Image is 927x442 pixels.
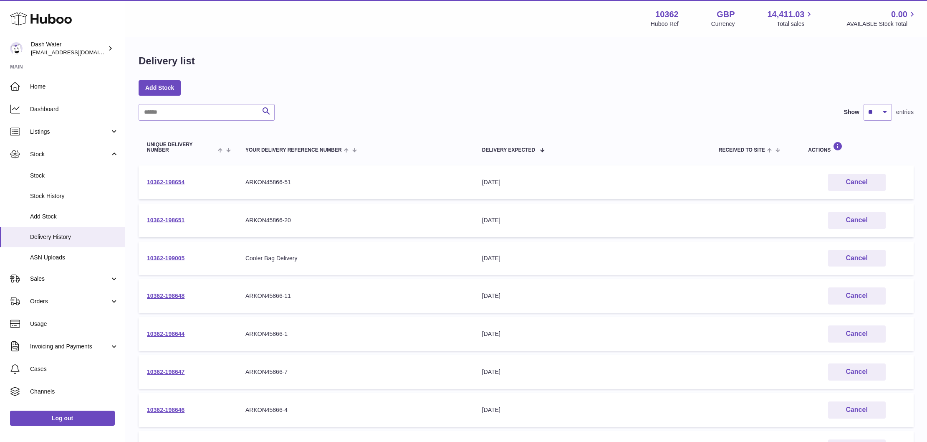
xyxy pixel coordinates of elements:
div: [DATE] [482,254,702,262]
a: 10362-198651 [147,217,184,224]
a: 10362-199005 [147,255,184,262]
span: Orders [30,297,110,305]
strong: 10362 [655,9,679,20]
span: Home [30,83,119,91]
div: ARKON45866-11 [245,292,465,300]
span: Dashboard [30,105,119,113]
a: 10362-198647 [147,368,184,375]
span: Delivery History [30,233,119,241]
span: Cases [30,365,119,373]
div: Currency [711,20,735,28]
div: [DATE] [482,406,702,414]
a: 0.00 AVAILABLE Stock Total [846,9,917,28]
span: Your Delivery Reference Number [245,147,342,153]
button: Cancel [828,363,886,381]
button: Cancel [828,212,886,229]
span: Total sales [777,20,814,28]
button: Cancel [828,174,886,191]
span: entries [896,108,914,116]
span: [EMAIL_ADDRESS][DOMAIN_NAME] [31,49,123,56]
div: [DATE] [482,330,702,338]
span: Stock [30,172,119,180]
div: Dash Water [31,41,106,56]
button: Cancel [828,325,886,343]
span: Stock History [30,192,119,200]
span: Received to Site [719,147,765,153]
span: Usage [30,320,119,328]
label: Show [844,108,859,116]
span: Stock [30,150,110,158]
span: Add Stock [30,213,119,221]
span: 0.00 [891,9,907,20]
a: 10362-198654 [147,179,184,185]
div: [DATE] [482,178,702,186]
div: [DATE] [482,292,702,300]
button: Cancel [828,401,886,419]
a: 10362-198644 [147,330,184,337]
div: [DATE] [482,216,702,224]
span: AVAILABLE Stock Total [846,20,917,28]
span: Invoicing and Payments [30,343,110,351]
div: Cooler Bag Delivery [245,254,465,262]
h1: Delivery list [139,54,195,68]
span: Sales [30,275,110,283]
span: Unique Delivery Number [147,142,216,153]
button: Cancel [828,287,886,305]
div: Huboo Ref [651,20,679,28]
span: Channels [30,388,119,396]
a: Log out [10,411,115,426]
div: ARKON45866-20 [245,216,465,224]
div: [DATE] [482,368,702,376]
div: ARKON45866-51 [245,178,465,186]
a: 10362-198648 [147,292,184,299]
a: 10362-198646 [147,406,184,413]
strong: GBP [717,9,735,20]
span: 14,411.03 [767,9,804,20]
a: Add Stock [139,80,181,95]
div: ARKON45866-4 [245,406,465,414]
span: Delivery Expected [482,147,535,153]
div: ARKON45866-7 [245,368,465,376]
img: bea@dash-water.com [10,42,23,55]
span: ASN Uploads [30,254,119,262]
button: Cancel [828,250,886,267]
div: ARKON45866-1 [245,330,465,338]
a: 14,411.03 Total sales [767,9,814,28]
div: Actions [808,142,905,153]
span: Listings [30,128,110,136]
